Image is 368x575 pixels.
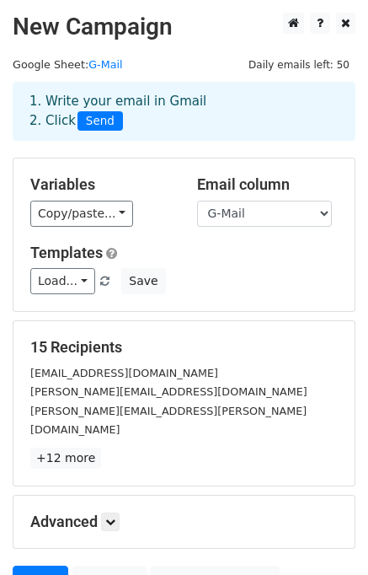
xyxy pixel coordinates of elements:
a: Templates [30,244,103,261]
span: Send [77,111,123,132]
a: +12 more [30,448,101,469]
iframe: Chat Widget [284,494,368,575]
a: Daily emails left: 50 [243,58,355,71]
small: [PERSON_NAME][EMAIL_ADDRESS][PERSON_NAME][DOMAIN_NAME] [30,405,307,437]
h5: 15 Recipients [30,338,338,357]
a: G-Mail [88,58,122,71]
h5: Email column [197,175,339,194]
small: [PERSON_NAME][EMAIL_ADDRESS][DOMAIN_NAME] [30,385,307,398]
h5: Variables [30,175,172,194]
button: Save [121,268,165,294]
h2: New Campaign [13,13,355,41]
div: 1. Write your email in Gmail 2. Click [17,92,351,131]
span: Daily emails left: 50 [243,56,355,74]
a: Copy/paste... [30,201,133,227]
h5: Advanced [30,513,338,531]
small: Google Sheet: [13,58,123,71]
a: Load... [30,268,95,294]
small: [EMAIL_ADDRESS][DOMAIN_NAME] [30,367,218,379]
